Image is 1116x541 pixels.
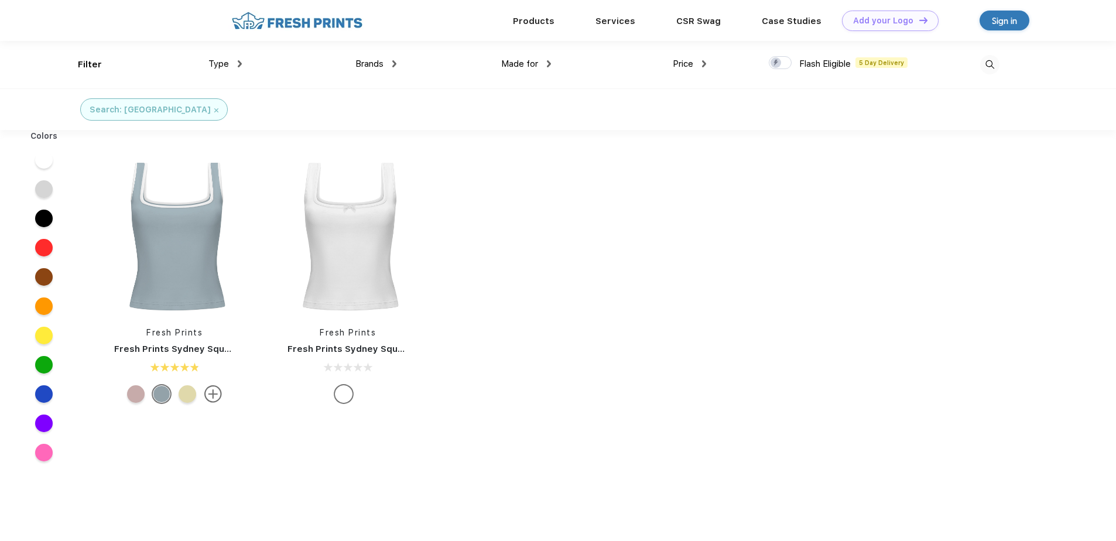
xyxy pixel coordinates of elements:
img: dropdown.png [238,60,242,67]
img: func=resize&h=266 [97,159,252,315]
div: Baby Pink White [127,385,145,403]
div: Add your Logo [853,16,913,26]
div: Colors [22,130,67,142]
div: Baby Yellow [179,385,196,403]
span: Type [208,59,229,69]
img: desktop_search.svg [980,55,999,74]
div: Search: [GEOGRAPHIC_DATA] [90,104,211,116]
a: Fresh Prints [146,328,203,337]
a: Products [513,16,554,26]
a: Fresh Prints Sydney Square Neck Tank Top [114,344,307,354]
img: fo%20logo%202.webp [228,11,366,31]
img: DT [919,17,927,23]
img: filter_cancel.svg [214,108,218,112]
a: Sign in [980,11,1029,30]
div: White [335,385,352,403]
div: Filter [78,58,102,71]
div: Sign in [992,14,1017,28]
img: dropdown.png [547,60,551,67]
span: Brands [355,59,384,69]
img: dropdown.png [702,60,706,67]
span: Made for [501,59,538,69]
img: dropdown.png [392,60,396,67]
span: Price [673,59,693,69]
img: func=resize&h=266 [270,159,426,315]
div: Baby Blue White [153,385,170,403]
img: more.svg [204,385,222,403]
a: Fresh Prints [320,328,376,337]
a: Fresh Prints Sydney Square Neck Tank Top with Bow [287,344,523,354]
span: Flash Eligible [799,59,851,69]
